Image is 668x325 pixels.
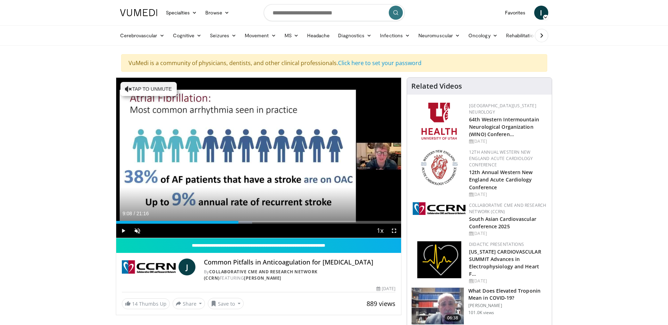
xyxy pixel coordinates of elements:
[469,202,546,215] a: Collaborative CME and Research Network (CCRN)
[162,6,201,20] a: Specialties
[179,259,195,275] a: J
[241,28,280,43] a: Movement
[469,278,546,284] div: [DATE]
[422,103,457,140] img: f6362829-b0a3-407d-a044-59546adfd345.png.150x105_q85_autocrop_double_scale_upscale_version-0.2.png
[469,138,546,145] div: [DATE]
[469,149,533,168] a: 12th Annual Western New England Acute Cardiology Conference
[204,269,395,281] div: By FEATURING
[501,6,530,20] a: Favorites
[116,224,130,238] button: Play
[303,28,334,43] a: Headache
[204,259,395,266] h4: Common Pitfalls in Anticoagulation for [MEDICAL_DATA]
[120,82,177,96] button: Tap to unmute
[411,287,548,325] a: 06:38 What Does Elevated Troponin Mean in COVID-19? [PERSON_NAME] 101.0K views
[469,230,546,237] div: [DATE]
[411,82,462,90] h4: Related Videos
[414,28,464,43] a: Neuromuscular
[208,298,244,309] button: Save to
[468,287,548,301] h3: What Does Elevated Troponin Mean in COVID-19?
[469,191,546,198] div: [DATE]
[469,169,532,190] a: 12th Annual Western New England Acute Cardiology Conference
[204,269,318,281] a: Collaborative CME and Research Network (CCRN)
[469,248,541,277] a: [US_STATE] CARDIOVASCULAR SUMMIT Advances in Electrophysiology and Heart F…
[173,298,205,309] button: Share
[122,298,170,309] a: 14 Thumbs Up
[469,103,536,115] a: [GEOGRAPHIC_DATA][US_STATE] Neurology
[116,78,401,238] video-js: Video Player
[120,9,157,16] img: VuMedi Logo
[502,28,541,43] a: Rehabilitation
[444,314,461,321] span: 06:38
[116,221,401,224] div: Progress Bar
[464,28,502,43] a: Oncology
[122,259,176,275] img: Collaborative CME and Research Network (CCRN)
[420,149,459,186] img: 0954f259-7907-4053-a817-32a96463ecc8.png.150x105_q85_autocrop_double_scale_upscale_version-0.2.png
[136,211,149,216] span: 21:16
[373,224,387,238] button: Playback Rate
[134,211,135,216] span: /
[387,224,401,238] button: Fullscreen
[534,6,548,20] a: I
[244,275,281,281] a: [PERSON_NAME]
[338,59,422,67] a: Click here to set your password
[412,288,464,324] img: 98daf78a-1d22-4ebe-927e-10afe95ffd94.150x105_q85_crop-smart_upscale.jpg
[469,216,536,230] a: South Asian Cardiovascular Conference 2025
[130,224,144,238] button: Unmute
[201,6,233,20] a: Browse
[469,241,546,248] div: Didactic Presentations
[367,299,395,308] span: 889 views
[376,28,414,43] a: Infections
[413,202,466,215] img: a04ee3ba-8487-4636-b0fb-5e8d268f3737.png.150x105_q85_autocrop_double_scale_upscale_version-0.2.png
[468,303,548,308] p: [PERSON_NAME]
[132,300,138,307] span: 14
[206,28,241,43] a: Seizures
[417,241,461,278] img: 1860aa7a-ba06-47e3-81a4-3dc728c2b4cf.png.150x105_q85_autocrop_double_scale_upscale_version-0.2.png
[469,116,539,138] a: 64th Western Intermountain Neurological Organization (WINO) Conferen…
[169,28,206,43] a: Cognitive
[334,28,376,43] a: Diagnostics
[376,286,395,292] div: [DATE]
[121,54,547,72] div: VuMedi is a community of physicians, dentists, and other clinical professionals.
[280,28,303,43] a: MS
[468,310,494,316] p: 101.0K views
[264,4,405,21] input: Search topics, interventions
[123,211,132,216] span: 9:08
[116,28,169,43] a: Cerebrovascular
